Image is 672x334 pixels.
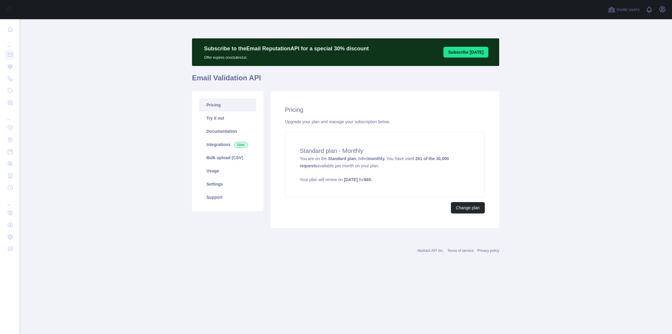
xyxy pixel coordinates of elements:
[199,138,256,151] a: Integrations New
[199,112,256,125] a: Try it out
[199,125,256,138] a: Documentation
[300,177,470,183] p: Your plan will renew on for
[285,106,485,114] h2: Pricing
[447,249,473,253] a: Terms of service
[204,44,369,53] p: Subscribe to the Email Reputation API for a special 30 % discount
[300,147,470,155] h4: Standard plan - Monthly
[234,142,248,148] span: New
[204,53,369,60] p: Offer expires on octubre 1st.
[344,177,358,182] strong: [DATE]
[364,177,372,182] strong: $ 69 .
[443,47,488,58] button: Subscribe [DATE]
[616,6,640,13] span: Invite users
[199,164,256,177] a: Usage
[199,98,256,112] a: Pricing
[5,194,14,206] div: ...
[451,202,485,213] button: Change plan
[5,36,14,48] div: ...
[5,109,14,121] div: ...
[192,73,499,88] h1: Email Validation API
[477,249,499,253] a: Privacy policy
[199,191,256,204] a: Support
[607,5,641,14] button: Invite users
[300,156,470,183] span: You are on the , billed You have used available per month on your plan.
[368,156,385,161] strong: monthly.
[199,151,256,164] a: Bulk upload (CSV)
[199,177,256,191] a: Settings
[417,249,444,253] a: Abstract API Inc.
[285,119,485,125] div: Upgrade your plan and manage your subscription below.
[328,156,356,161] strong: Standard plan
